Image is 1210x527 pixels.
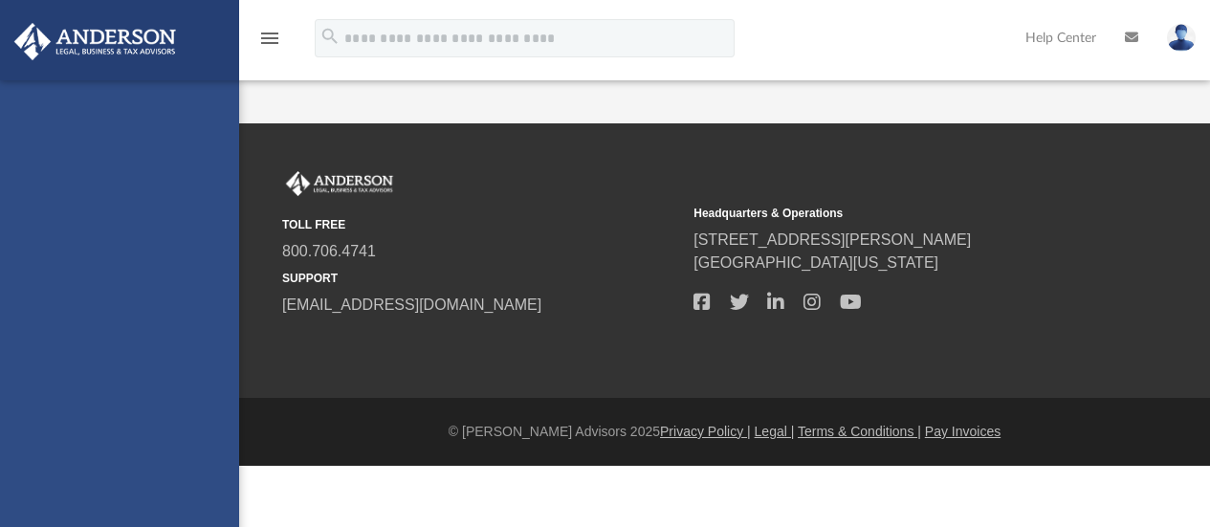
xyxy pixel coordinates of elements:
small: Headquarters & Operations [693,205,1091,222]
a: [EMAIL_ADDRESS][DOMAIN_NAME] [282,296,541,313]
img: Anderson Advisors Platinum Portal [282,171,397,196]
div: © [PERSON_NAME] Advisors 2025 [239,422,1210,442]
i: menu [258,27,281,50]
a: [GEOGRAPHIC_DATA][US_STATE] [693,254,938,271]
a: Pay Invoices [925,424,1001,439]
a: Legal | [755,424,795,439]
img: User Pic [1167,24,1196,52]
a: 800.706.4741 [282,243,376,259]
a: Privacy Policy | [660,424,751,439]
a: [STREET_ADDRESS][PERSON_NAME] [693,231,971,248]
i: search [319,26,341,47]
a: Terms & Conditions | [798,424,921,439]
img: Anderson Advisors Platinum Portal [9,23,182,60]
small: TOLL FREE [282,216,680,233]
a: menu [258,36,281,50]
small: SUPPORT [282,270,680,287]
